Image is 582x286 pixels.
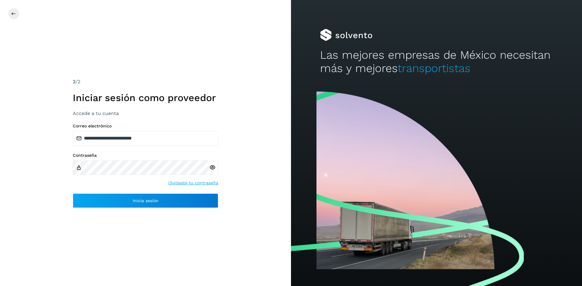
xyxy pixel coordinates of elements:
h1: Iniciar sesión como proveedor [73,92,218,104]
span: transportistas [398,62,470,75]
button: Inicia sesión [73,193,218,208]
label: Contraseña [73,153,218,158]
h2: Las mejores empresas de México necesitan más y mejores [320,48,553,75]
div: /2 [73,78,218,85]
span: 2 [73,79,75,84]
h3: Accede a tu cuenta [73,110,218,116]
a: Olvidaste tu contraseña [168,180,218,186]
span: Inicia sesión [133,199,159,203]
label: Correo electrónico [73,123,218,129]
